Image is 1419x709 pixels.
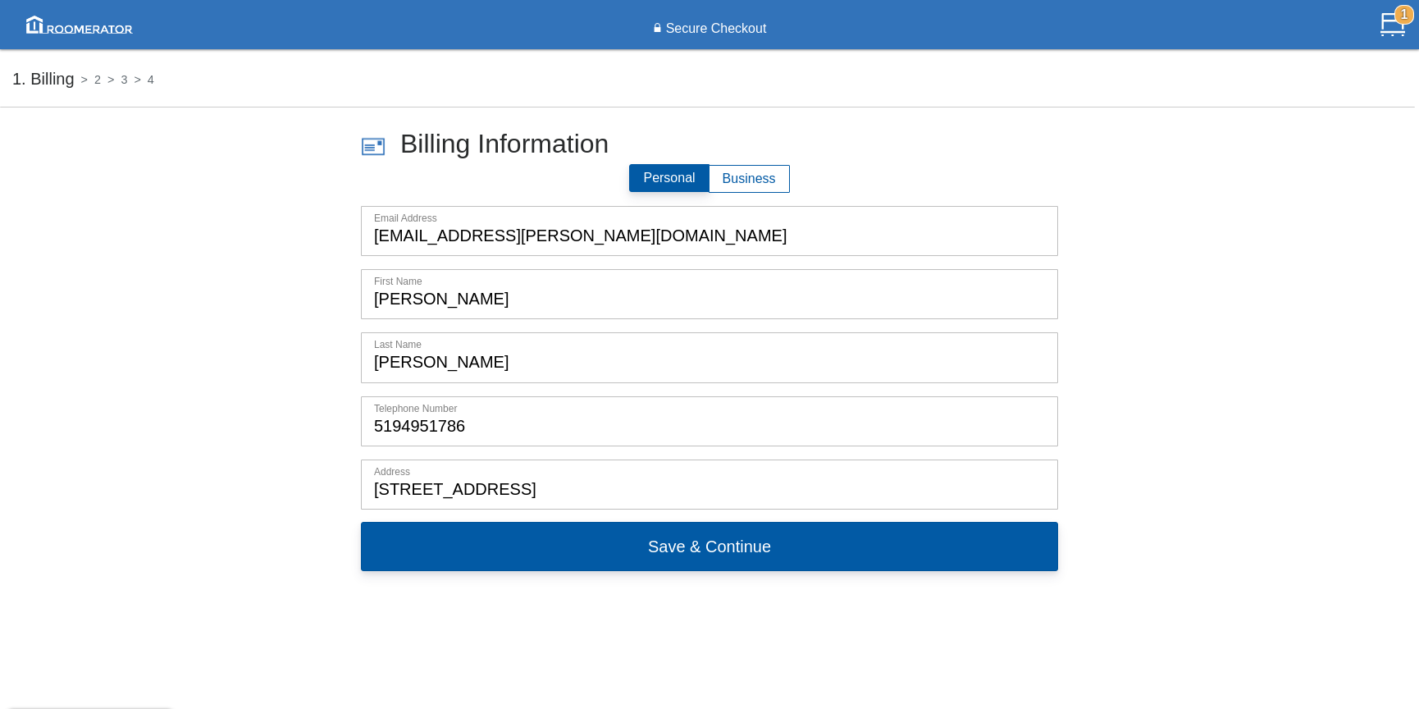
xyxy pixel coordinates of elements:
[75,70,101,87] h5: 2
[362,397,1057,446] input: Telephone Number
[653,23,662,35] img: Lock
[127,70,153,87] h5: 4
[362,333,1059,352] div: Last Name
[362,270,1057,318] input: First Name
[662,19,767,39] label: Secure Checkout
[362,207,1057,255] input: Email
[361,134,1058,158] h1: Billing Information
[1394,5,1414,25] strong: 1
[21,10,139,39] img: roomerator-logo.png
[12,70,75,88] h5: 1. Billing
[361,522,1058,571] button: Save & Continue
[362,207,1059,226] div: Email Address
[1380,12,1405,37] img: Cart.svg
[362,270,1059,289] div: First Name
[709,165,790,193] label: Business
[362,460,1059,479] label: Address
[629,164,709,192] label: Personal
[362,333,1057,382] input: Last Name
[362,460,1057,509] input: Address
[101,70,127,87] h5: 3
[362,397,1059,416] div: Telephone Number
